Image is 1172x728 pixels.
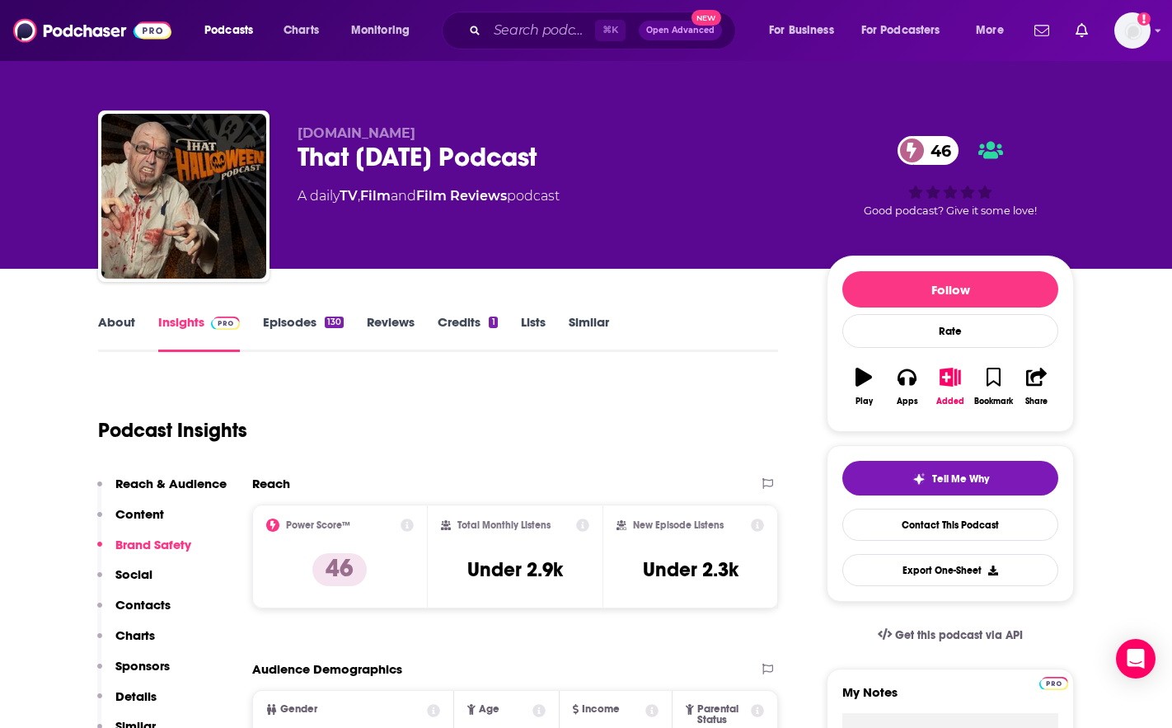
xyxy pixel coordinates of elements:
[457,519,551,531] h2: Total Monthly Listens
[97,688,157,719] button: Details
[912,472,926,486] img: tell me why sparkle
[115,537,191,552] p: Brand Safety
[115,566,152,582] p: Social
[569,314,609,352] a: Similar
[865,615,1036,655] a: Get this podcast via API
[358,188,360,204] span: ,
[1116,639,1156,679] div: Open Intercom Messenger
[1015,357,1058,416] button: Share
[325,317,344,328] div: 130
[1114,12,1151,49] span: Logged in as gabbyhihellopr
[936,397,964,406] div: Added
[97,627,155,658] button: Charts
[895,628,1023,642] span: Get this podcast via API
[284,19,319,42] span: Charts
[101,114,266,279] img: That Halloween Podcast
[193,17,274,44] button: open menu
[97,537,191,567] button: Brand Safety
[489,317,497,328] div: 1
[391,188,416,204] span: and
[263,314,344,352] a: Episodes130
[286,519,350,531] h2: Power Score™
[972,357,1015,416] button: Bookmark
[97,658,170,688] button: Sponsors
[769,19,834,42] span: For Business
[98,418,247,443] h1: Podcast Insights
[115,597,171,613] p: Contacts
[976,19,1004,42] span: More
[457,12,752,49] div: Search podcasts, credits, & more...
[360,188,391,204] a: Film
[582,704,620,715] span: Income
[842,509,1058,541] a: Contact This Podcast
[691,10,721,26] span: New
[13,15,171,46] img: Podchaser - Follow, Share and Rate Podcasts
[633,519,724,531] h2: New Episode Listens
[97,597,171,627] button: Contacts
[204,19,253,42] span: Podcasts
[340,188,358,204] a: TV
[842,357,885,416] button: Play
[697,704,748,726] span: Parental Status
[974,397,1013,406] div: Bookmark
[646,26,715,35] span: Open Advanced
[1137,12,1151,26] svg: Add a profile image
[885,357,928,416] button: Apps
[97,476,227,506] button: Reach & Audience
[438,314,497,352] a: Credits1
[158,314,240,352] a: InsightsPodchaser Pro
[864,204,1037,217] span: Good podcast? Give it some love!
[252,476,290,491] h2: Reach
[929,357,972,416] button: Added
[97,566,152,597] button: Social
[98,314,135,352] a: About
[932,472,989,486] span: Tell Me Why
[351,19,410,42] span: Monitoring
[1025,397,1048,406] div: Share
[115,476,227,491] p: Reach & Audience
[842,271,1058,308] button: Follow
[827,125,1074,228] div: 46Good podcast? Give it some love!
[467,557,563,582] h3: Under 2.9k
[842,314,1058,348] div: Rate
[851,17,964,44] button: open menu
[1114,12,1151,49] button: Show profile menu
[340,17,431,44] button: open menu
[416,188,507,204] a: Film Reviews
[1114,12,1151,49] img: User Profile
[521,314,546,352] a: Lists
[487,17,595,44] input: Search podcasts, credits, & more...
[115,627,155,643] p: Charts
[898,136,959,165] a: 46
[97,506,164,537] button: Content
[1039,677,1068,690] img: Podchaser Pro
[115,688,157,704] p: Details
[479,704,499,715] span: Age
[298,125,415,141] span: [DOMAIN_NAME]
[367,314,415,352] a: Reviews
[1028,16,1056,45] a: Show notifications dropdown
[273,17,329,44] a: Charts
[280,704,317,715] span: Gender
[757,17,855,44] button: open menu
[115,658,170,674] p: Sponsors
[211,317,240,330] img: Podchaser Pro
[842,554,1058,586] button: Export One-Sheet
[639,21,722,40] button: Open AdvancedNew
[643,557,738,582] h3: Under 2.3k
[842,684,1058,713] label: My Notes
[115,506,164,522] p: Content
[914,136,959,165] span: 46
[1069,16,1095,45] a: Show notifications dropdown
[312,553,367,586] p: 46
[1039,674,1068,690] a: Pro website
[842,461,1058,496] button: tell me why sparkleTell Me Why
[861,19,940,42] span: For Podcasters
[595,20,626,41] span: ⌘ K
[252,661,402,677] h2: Audience Demographics
[298,186,560,206] div: A daily podcast
[897,397,918,406] div: Apps
[856,397,873,406] div: Play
